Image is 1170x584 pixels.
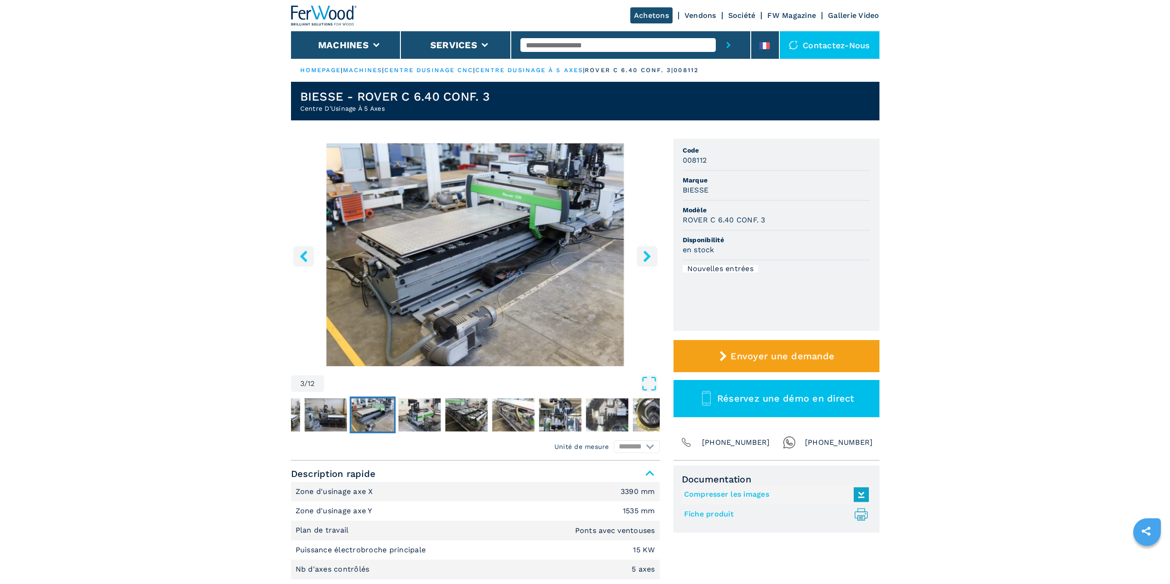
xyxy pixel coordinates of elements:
[445,398,487,431] img: da0845342193a68bb31cf8ba158b78a8
[828,11,879,20] a: Gallerie Video
[673,66,699,74] p: 008112
[343,67,382,74] a: machines
[683,265,758,272] div: Nouvelles entrées
[300,380,304,387] span: 3
[584,397,630,433] button: Go to Slide 8
[631,397,677,433] button: Go to Slide 9
[326,375,657,392] button: Open Fullscreen
[683,235,870,244] span: Disponibilité
[475,67,583,74] a: centre dusinage à 5 axes
[682,474,871,485] span: Documentation
[430,40,477,51] button: Services
[683,176,870,185] span: Marque
[683,205,870,215] span: Modèle
[490,397,536,433] button: Go to Slide 6
[684,487,864,502] a: Compresser les images
[396,397,442,433] button: Go to Slide 4
[257,398,300,431] img: 3c9073951516532d654371b55c5ff30d
[291,143,660,366] img: Centre D'Usinage À 5 Axes BIESSE ROVER C 6.40 CONF. 3
[554,442,609,451] em: Unité de mesure
[680,436,693,449] img: Phone
[256,397,302,433] button: Go to Slide 1
[382,67,384,74] span: |
[717,393,854,404] span: Réservez une démo en direct
[384,67,474,74] a: centre dusinage cnc
[1131,543,1163,577] iframe: Chat
[767,11,816,20] a: FW Magazine
[443,397,489,433] button: Go to Slide 5
[398,398,440,431] img: 59301c8a9893ad6b595e76ce157757b2
[341,67,342,74] span: |
[349,397,395,433] button: Go to Slide 3
[492,398,534,431] img: acc9fdce3f97cfac7115ff071b2aabb9
[716,31,741,59] button: submit-button
[685,11,716,20] a: Vendons
[1135,520,1158,543] a: sharethis
[633,398,675,431] img: d0d1015894810e683d9c2011e236133e
[537,397,583,433] button: Go to Slide 7
[683,215,765,225] h3: ROVER C 6.40 CONF. 3
[296,545,428,555] p: Puissance électrobroche principale
[318,40,369,51] button: Machines
[673,340,879,372] button: Envoyer une demande
[702,436,770,449] span: [PHONE_NUMBER]
[585,66,673,74] p: rover c 6.40 conf. 3 |
[300,104,490,113] h2: Centre D'Usinage À 5 Axes
[684,507,864,522] a: Fiche produit
[473,67,475,74] span: |
[728,11,756,20] a: Société
[351,398,394,431] img: 8690deea664ad94c5e6ea87cc801b5ac
[783,436,796,449] img: Whatsapp
[256,397,624,433] nav: Thumbnail Navigation
[583,67,585,74] span: |
[300,67,341,74] a: HOMEPAGE
[296,506,375,516] p: Zone d'usinage axe Y
[805,436,873,449] span: [PHONE_NUMBER]
[683,146,870,155] span: Code
[291,465,660,482] span: Description rapide
[683,185,709,195] h3: BIESSE
[304,380,308,387] span: /
[633,546,655,554] em: 15 KW
[673,380,879,417] button: Réservez une démo en direct
[731,351,834,362] span: Envoyer une demande
[637,246,657,266] button: right-button
[296,487,376,497] p: Zone d'usinage axe X
[539,398,581,431] img: 04a15ee8541046f8d77afa9778bd4378
[291,143,660,366] div: Go to Slide 3
[302,397,348,433] button: Go to Slide 2
[586,398,628,431] img: 38e90ef9c943dbd30fe5f4f6a34cd6fe
[575,527,655,534] em: Ponts avec ventouses
[304,398,347,431] img: 121dab01e94202a00efc5bef5811e025
[632,566,655,573] em: 5 axes
[296,564,372,574] p: Nb d'axes contrôlés
[291,6,357,26] img: Ferwood
[308,380,315,387] span: 12
[683,155,707,165] h3: 008112
[293,246,314,266] button: left-button
[300,89,490,104] h1: BIESSE - ROVER C 6.40 CONF. 3
[296,525,351,535] p: Plan de travail
[623,507,655,515] em: 1535 mm
[683,244,714,255] h3: en stock
[789,40,798,50] img: Contactez-nous
[621,488,655,495] em: 3390 mm
[780,31,879,59] div: Contactez-nous
[630,7,673,23] a: Achetons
